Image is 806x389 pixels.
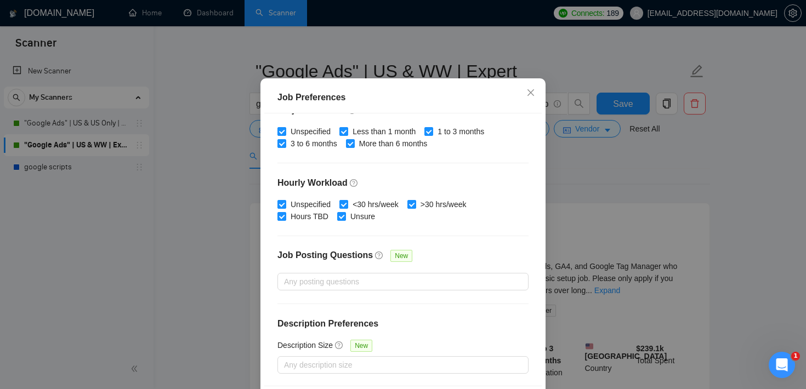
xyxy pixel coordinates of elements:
[791,352,800,361] span: 1
[348,198,403,210] span: <30 hrs/week
[350,179,359,187] span: question-circle
[286,125,335,138] span: Unspecified
[286,210,333,222] span: Hours TBD
[375,251,384,260] span: question-circle
[526,88,535,97] span: close
[335,341,344,350] span: question-circle
[286,138,342,150] span: 3 to 6 months
[286,198,335,210] span: Unspecified
[350,340,372,352] span: New
[277,91,529,104] div: Job Preferences
[416,198,471,210] span: >30 hrs/week
[355,138,432,150] span: More than 6 months
[277,317,529,330] h4: Description Preferences
[390,250,412,262] span: New
[346,210,379,222] span: Unsure
[277,176,529,190] h4: Hourly Workload
[433,125,489,138] span: 1 to 3 months
[348,125,420,138] span: Less than 1 month
[277,249,373,262] h4: Job Posting Questions
[277,339,333,351] h5: Description Size
[769,352,795,378] iframe: Intercom live chat
[516,78,546,108] button: Close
